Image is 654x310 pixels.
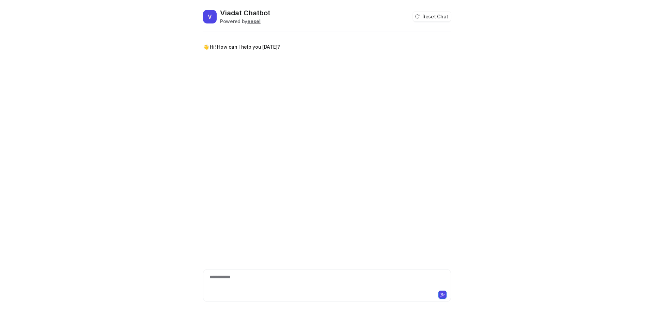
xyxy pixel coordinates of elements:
[203,10,217,23] span: V
[220,8,270,18] h2: Viadat Chatbot
[247,18,261,24] b: eesel
[203,43,280,51] p: 👋 Hi! How can I help you [DATE]?
[220,18,270,25] div: Powered by
[413,12,451,21] button: Reset Chat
